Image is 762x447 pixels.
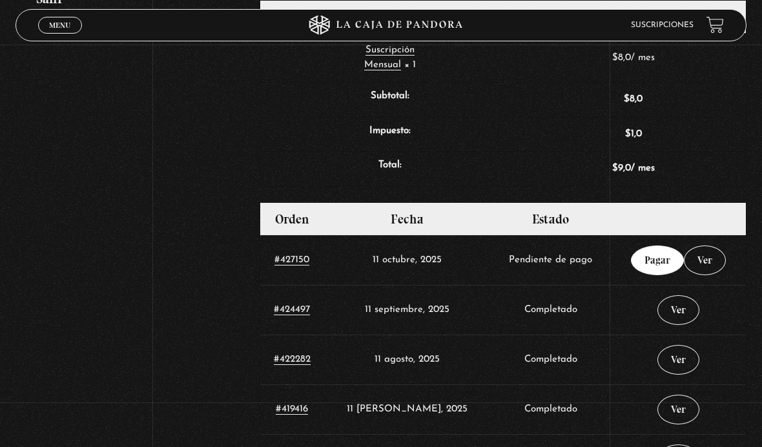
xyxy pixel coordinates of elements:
th: Total [520,1,746,33]
th: Impuesto: [260,117,521,152]
time: 1754950276 [375,355,440,364]
td: / mes [520,33,746,82]
a: View your shopping cart [706,16,724,34]
a: Pagar [631,245,684,275]
span: $ [612,163,618,173]
span: 9,0 [612,163,631,173]
span: $ [624,94,630,104]
span: 1,0 [625,129,642,139]
a: Suscripciones [631,21,694,29]
span: Estado [532,211,569,227]
span: 8,0 [612,53,631,63]
span: Fecha [391,211,424,227]
a: Ver [657,295,699,325]
span: Cerrar [45,32,76,41]
td: Completado [490,384,611,434]
th: Total: [260,151,521,186]
span: 8,0 [624,94,643,104]
a: #419416 [276,404,308,415]
a: Ver [684,245,726,275]
span: $ [625,129,631,139]
td: / mes [520,151,746,186]
span: $ [612,53,618,63]
td: Completado [490,285,611,335]
span: Menu [49,21,70,29]
th: Subtotal: [260,82,521,117]
time: 1757628727 [365,305,449,315]
td: Completado [490,335,611,384]
span: Suscripción [366,45,415,55]
strong: × 1 [404,60,416,70]
a: #427150 [274,255,309,265]
a: #422282 [274,355,311,365]
span: Orden [275,211,309,227]
a: #424497 [274,305,310,315]
a: Ver [657,395,699,424]
time: 1752271903 [347,404,468,414]
time: 1760220697 [373,255,442,265]
th: Producto [260,1,521,33]
td: Pendiente de pago [490,235,611,285]
a: Suscripción Mensual [364,45,415,70]
a: Ver [657,345,699,375]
